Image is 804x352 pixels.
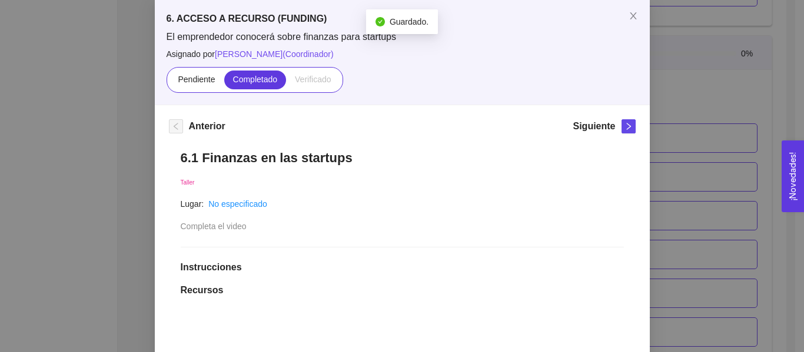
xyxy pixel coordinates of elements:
[215,49,334,59] span: [PERSON_NAME] ( Coordinador )
[169,119,183,133] button: left
[782,140,804,212] button: Open Feedback Widget
[622,122,635,130] span: right
[181,150,624,166] h1: 6.1 Finanzas en las startups
[167,12,638,26] h5: 6. ACCESO A RECURSO (FUNDING)
[376,17,385,26] span: check-circle
[573,119,615,133] h5: Siguiente
[181,262,624,273] h1: Instrucciones
[178,75,215,84] span: Pendiente
[181,197,204,210] article: Lugar:
[208,199,267,209] a: No especificado
[181,179,195,186] span: Taller
[167,48,638,61] span: Asignado por
[181,284,624,296] h1: Recursos
[181,222,247,231] span: Completa el video
[622,119,636,133] button: right
[295,75,331,84] span: Verificado
[390,17,428,26] span: Guardado.
[189,119,225,133] h5: Anterior
[167,31,638,43] span: El emprendedor conocerá sobre finanzas para startups
[233,75,278,84] span: Completado
[629,11,638,21] span: close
